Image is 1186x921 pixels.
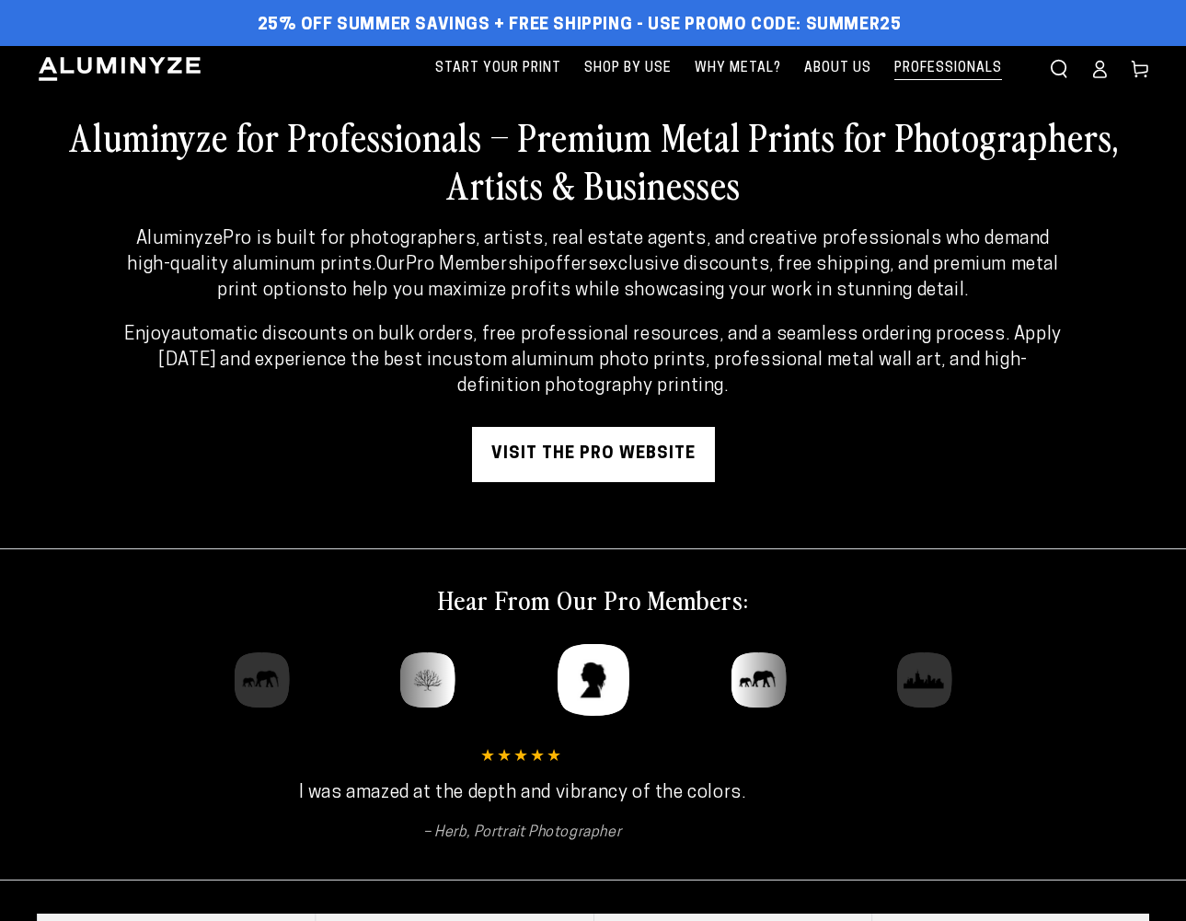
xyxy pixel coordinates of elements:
span: 25% off Summer Savings + Free Shipping - Use Promo Code: SUMMER25 [258,16,902,36]
strong: custom aluminum photo prints, professional metal wall art, and high-definition photography printing. [443,351,1028,396]
p: Enjoy . Apply [DATE] and experience the best in [121,322,1066,399]
span: Why Metal? [695,57,781,80]
cite: Herb, Portrait Photographer [190,820,853,846]
span: Start Your Print [435,57,561,80]
a: Start Your Print [426,46,570,91]
h2: Hear From Our Pro Members: [438,582,748,616]
img: Aluminyze [37,55,202,83]
summary: Search our site [1039,49,1079,89]
strong: Pro Membership [406,256,545,274]
p: I was amazed at the depth and vibrancy of the colors. [190,780,853,806]
a: Why Metal? [685,46,790,91]
a: About Us [795,46,881,91]
strong: AluminyzePro is built for photographers, artists, real estate agents, and creative professionals ... [127,230,1050,274]
span: About Us [804,57,871,80]
p: Our offers to help you maximize profits while showcasing your work in stunning detail. [121,226,1066,304]
a: Professionals [885,46,1011,91]
strong: exclusive discounts, free shipping, and premium metal print options [217,256,1058,300]
strong: automatic discounts on bulk orders, free professional resources, and a seamless ordering process [171,326,1006,344]
span: Professionals [894,57,1002,80]
span: Shop By Use [584,57,672,80]
h2: Aluminyze for Professionals – Premium Metal Prints for Photographers, Artists & Businesses [37,112,1149,208]
a: Shop By Use [575,46,681,91]
a: visit the pro website [472,427,715,482]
